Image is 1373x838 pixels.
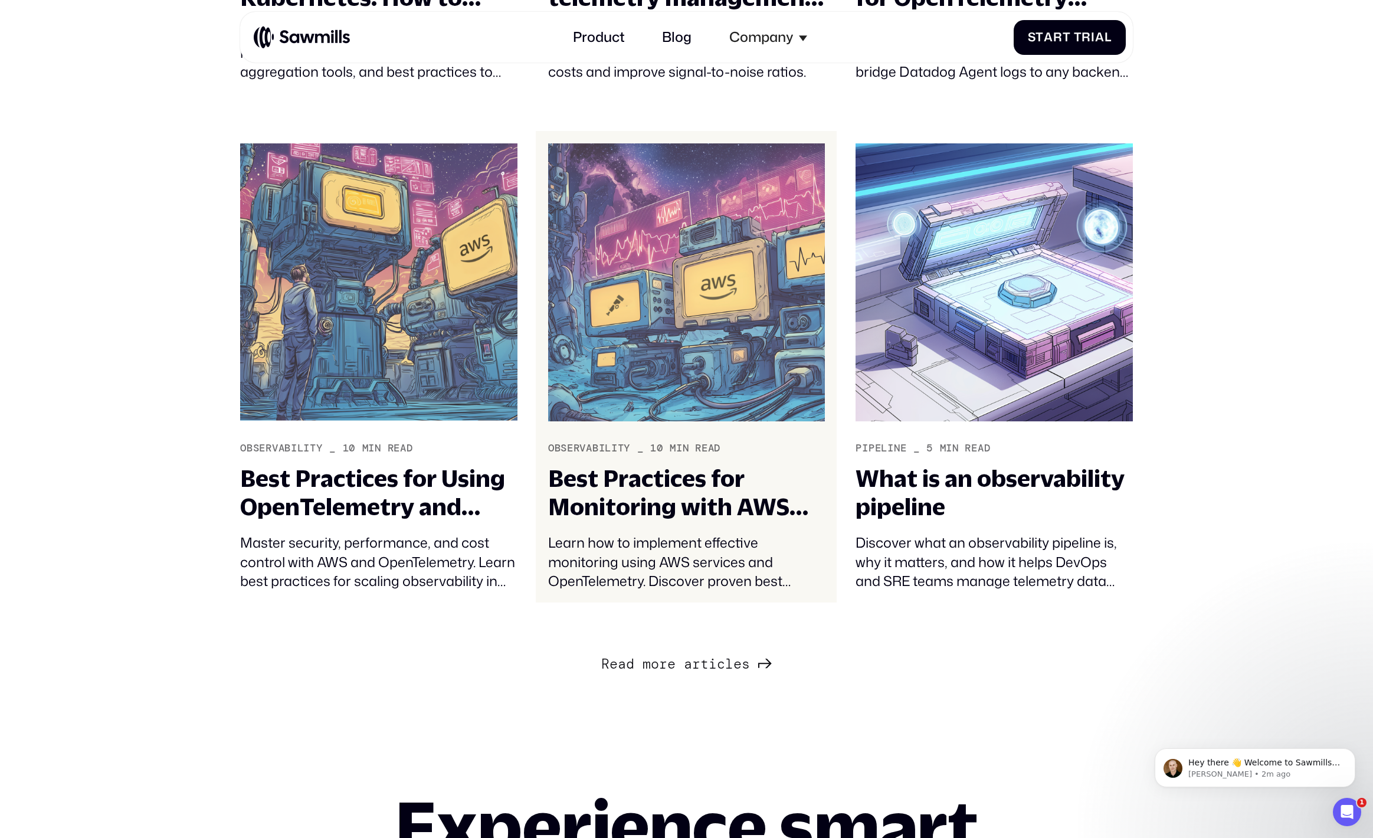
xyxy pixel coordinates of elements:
div: _ [329,442,336,454]
div: min read [362,442,413,454]
div: Learn how to view and collect container logs in Kubernetes with kubectl, log aggregation tools, a... [240,24,517,81]
div: What is an observability pipeline [856,464,1132,521]
span: e [733,656,742,673]
div: Best Practices for Using OpenTelemetry and AWS [240,464,517,521]
div: Best Practices for Monitoring with AWS and OpenTelemetry [548,464,825,521]
span: e [610,656,618,673]
span: i [709,656,717,673]
div: Company [729,29,794,45]
div: Master security, performance, and cost control with AWS and OpenTelemetry. Learn best practices f... [240,533,517,591]
div: 5 [926,442,933,454]
div: Pipeline [856,442,906,454]
span: d [626,656,634,673]
iframe: Intercom notifications message [1137,724,1373,806]
span: R [601,656,610,673]
span: l [725,656,733,673]
span: a [618,656,626,673]
span: r [692,656,700,673]
div: Observability [548,442,630,454]
div: Observability [240,442,322,454]
span: i [1091,30,1095,44]
div: _ [913,442,920,454]
span: a [1044,30,1053,44]
a: Product [562,19,635,56]
span: l [1105,30,1112,44]
a: Observability_10min readBest Practices for Using OpenTelemetry and AWSMaster security, performanc... [228,131,529,603]
a: Next Page [601,651,772,675]
span: S [1028,30,1036,44]
div: 10 [343,442,355,454]
span: t [1036,30,1044,44]
span: r [1082,30,1091,44]
span: 1 [1357,798,1367,807]
span: c [717,656,725,673]
div: Discover what an observability pipeline is, why it matters, and how it helps DevOps and SRE teams... [856,533,1132,591]
span: m [643,656,651,673]
a: StartTrial [1014,20,1126,55]
span: o [651,656,659,673]
div: 10 [650,442,663,454]
span: s [742,656,750,673]
a: Blog [652,19,702,56]
span: t [1063,30,1071,44]
span: T [1074,30,1082,44]
a: Pipeline_5min readWhat is an observability pipelineDiscover what an observability pipeline is, wh... [844,131,1145,603]
span: r [1053,30,1063,44]
span: t [700,656,709,673]
div: List [240,651,1133,675]
a: Observability_10min readBest Practices for Monitoring with AWS and OpenTelemetryLearn how to impl... [536,131,837,603]
iframe: Intercom live chat [1333,798,1361,826]
span: r [659,656,667,673]
span: a [684,656,692,673]
span: a [1095,30,1105,44]
div: _ [637,442,644,454]
div: Learn how to implement effective monitoring using AWS services and OpenTelemetry. Discover proven... [548,533,825,591]
div: Company [719,19,818,56]
span: e [667,656,676,673]
div: min read [940,442,991,454]
div: min read [670,442,720,454]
